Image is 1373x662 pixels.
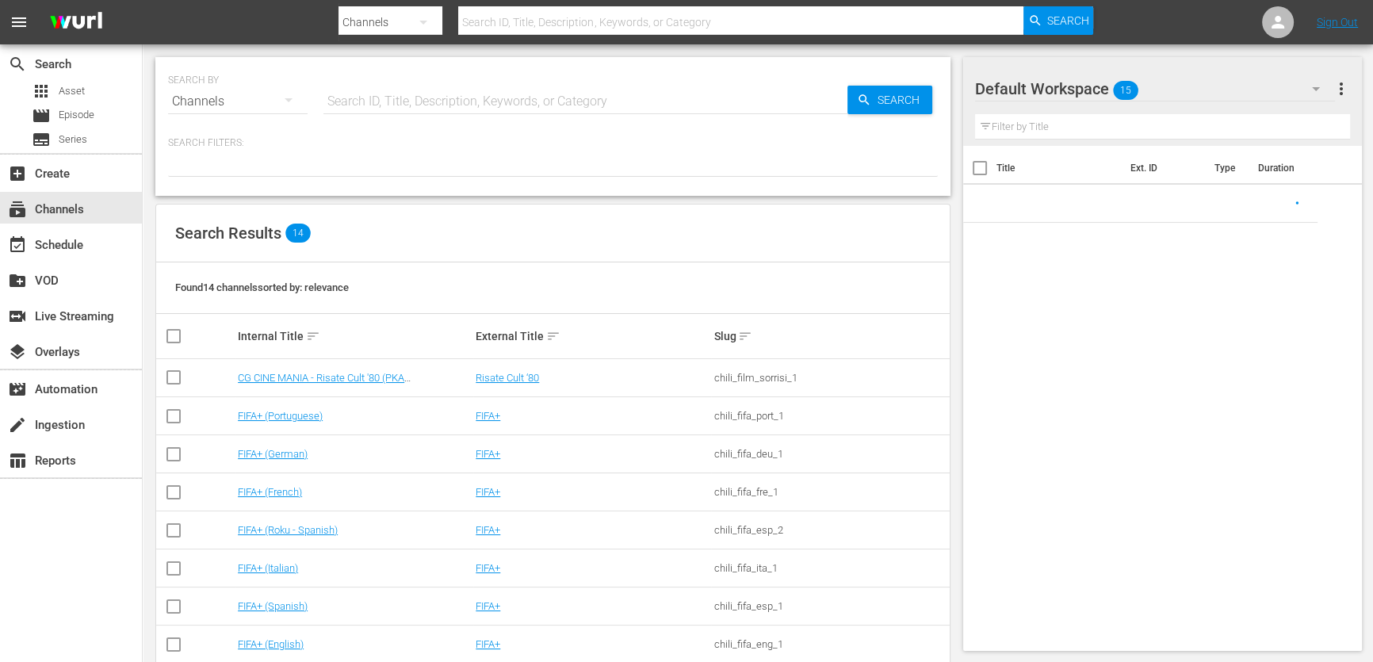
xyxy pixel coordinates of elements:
span: Schedule [8,235,27,254]
a: FIFA+ (German) [238,448,308,460]
a: FIFA+ (English) [238,638,304,650]
a: FIFA+ (French) [238,486,302,498]
span: Reports [8,451,27,470]
a: FIFA+ (Spanish) [238,600,308,612]
span: Asset [59,83,85,99]
div: Channels [168,79,308,124]
img: ans4CAIJ8jUAAAAAAAAAAAAAAAAAAAAAAAAgQb4GAAAAAAAAAAAAAAAAAAAAAAAAJMjXAAAAAAAAAAAAAAAAAAAAAAAAgAT5G... [38,4,114,41]
a: Sign Out [1317,16,1358,29]
a: FIFA+ [476,448,500,460]
div: chili_fifa_port_1 [713,410,947,422]
button: more_vert [1331,70,1350,108]
a: FIFA+ [476,638,500,650]
span: Asset [32,82,51,101]
span: Channels [8,200,27,219]
th: Ext. ID [1121,146,1205,190]
span: Episode [32,106,51,125]
th: Title [996,146,1121,190]
th: Duration [1248,146,1343,190]
span: Ingestion [8,415,27,434]
th: Type [1204,146,1248,190]
span: Search [1047,6,1089,35]
div: chili_film_sorrisi_1 [713,372,947,384]
span: sort [306,329,320,343]
span: sort [738,329,752,343]
span: 14 [285,224,311,243]
a: CG CINE MANIA - Risate Cult '80 (PKA [PERSON_NAME] – Noi siamo angeli) [238,372,411,396]
span: Live Streaming [8,307,27,326]
span: more_vert [1331,79,1350,98]
a: FIFA+ [476,486,500,498]
div: Default Workspace [975,67,1336,111]
a: FIFA+ [476,600,500,612]
a: FIFA+ (Italian) [238,562,298,574]
span: Episode [59,107,94,123]
span: Search [8,55,27,74]
span: Create [8,164,27,183]
span: Automation [8,380,27,399]
span: sort [546,329,560,343]
span: VOD [8,271,27,290]
div: External Title [476,327,709,346]
div: chili_fifa_eng_1 [713,638,947,650]
button: Search [847,86,932,114]
p: Search Filters: [168,136,938,150]
a: FIFA+ (Roku - Spanish) [238,524,338,536]
div: chili_fifa_deu_1 [713,448,947,460]
span: Series [32,130,51,149]
a: FIFA+ [476,562,500,574]
div: Internal Title [238,327,471,346]
span: 15 [1113,74,1138,107]
span: Series [59,132,87,147]
a: Risate Cult ‘80 [476,372,539,384]
span: Search [871,86,932,114]
div: chili_fifa_fre_1 [713,486,947,498]
div: chili_fifa_ita_1 [713,562,947,574]
a: FIFA+ [476,410,500,422]
button: Search [1023,6,1093,35]
div: Slug [713,327,947,346]
span: Found 14 channels sorted by: relevance [175,281,349,293]
div: chili_fifa_esp_2 [713,524,947,536]
span: Search Results [175,224,281,243]
span: menu [10,13,29,32]
a: FIFA+ [476,524,500,536]
div: chili_fifa_esp_1 [713,600,947,612]
a: FIFA+ (Portuguese) [238,410,323,422]
span: Overlays [8,342,27,362]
